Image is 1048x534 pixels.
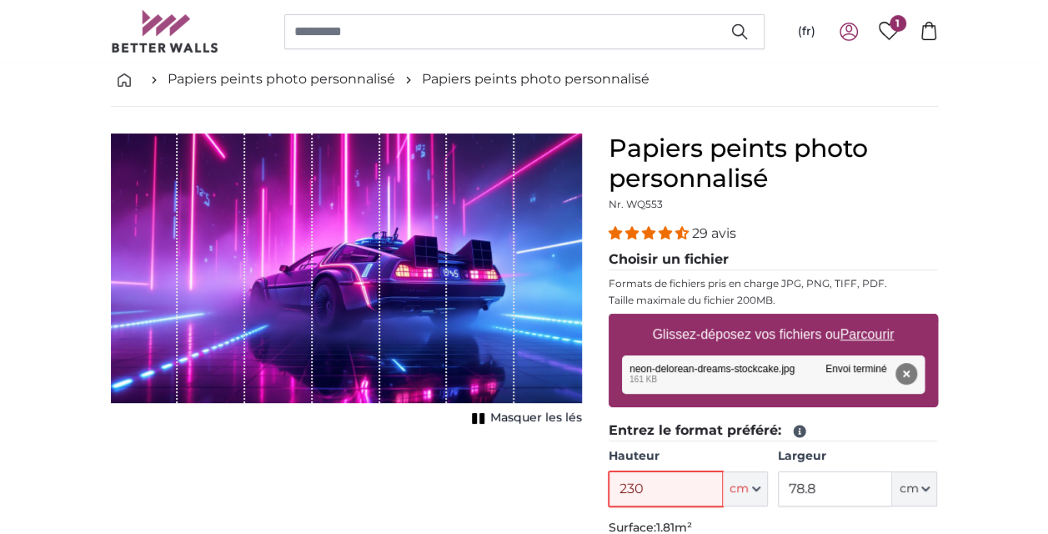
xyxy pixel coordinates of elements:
button: cm [723,471,768,506]
button: (fr) [785,17,829,47]
legend: Entrez le format préféré: [609,421,938,441]
span: 29 avis [692,225,736,241]
a: Papiers peints photo personnalisé [422,69,649,89]
button: cm [892,471,937,506]
span: cm [899,481,918,497]
legend: Choisir un fichier [609,249,938,270]
span: Nr. WQ553 [609,198,663,210]
img: Betterwalls [111,10,219,53]
nav: breadcrumbs [111,53,938,107]
label: Hauteur [609,448,768,465]
a: Papiers peints photo personnalisé [168,69,395,89]
span: Masquer les lés [490,410,582,426]
label: Glissez-déposez vos fichiers ou [645,318,900,351]
p: Taille maximale du fichier 200MB. [609,294,938,307]
span: 4.34 stars [609,225,692,241]
u: Parcourir [840,327,894,341]
span: cm [730,481,749,497]
label: Largeur [778,448,937,465]
div: 1 of 1 [111,133,582,430]
p: Formats de fichiers pris en charge JPG, PNG, TIFF, PDF. [609,277,938,290]
button: Masquer les lés [467,406,582,430]
span: 1 [890,15,906,32]
h1: Papiers peints photo personnalisé [609,133,938,194]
